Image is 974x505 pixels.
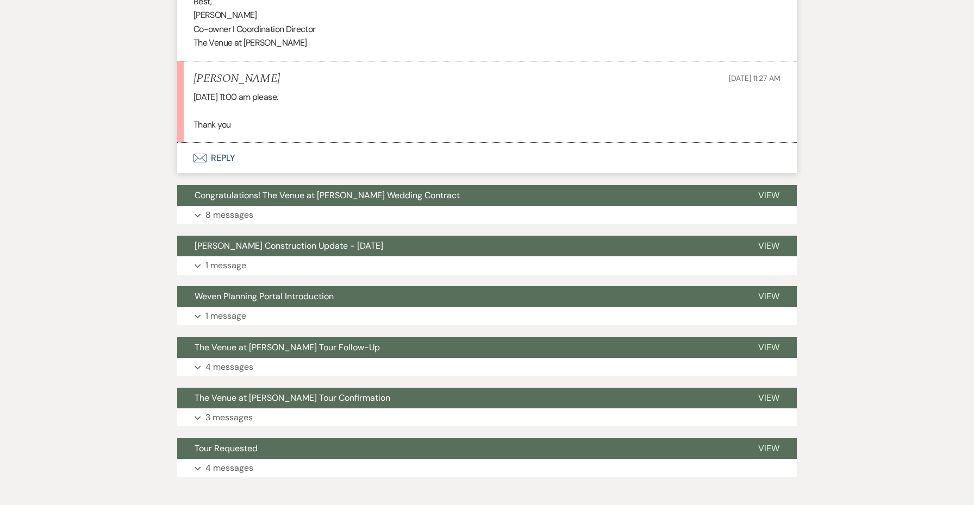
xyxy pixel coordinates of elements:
button: 1 message [177,307,797,325]
span: View [758,443,779,454]
button: The Venue at [PERSON_NAME] Tour Follow-Up [177,337,741,358]
span: Co-owner I Coordination Director [193,23,316,35]
span: [PERSON_NAME] [193,9,257,21]
span: The Venue at [PERSON_NAME] Tour Confirmation [195,392,390,403]
span: [PERSON_NAME] Construction Update - [DATE] [195,240,383,251]
span: Tour Requested [195,443,258,454]
span: Congratulations! The Venue at [PERSON_NAME] Wedding Contract [195,190,460,201]
button: 4 messages [177,459,797,477]
span: View [758,190,779,201]
div: [DATE] 11:00 am please. Thank you [193,90,781,132]
span: The Venue at [PERSON_NAME] [193,37,307,48]
button: 3 messages [177,408,797,427]
p: 1 message [205,309,246,323]
span: View [758,240,779,251]
span: Weven Planning Portal Introduction [195,291,334,302]
button: Reply [177,143,797,173]
span: View [758,392,779,403]
p: 1 message [205,258,246,273]
button: The Venue at [PERSON_NAME] Tour Confirmation [177,388,741,408]
button: Congratulations! The Venue at [PERSON_NAME] Wedding Contract [177,185,741,206]
span: View [758,291,779,302]
span: View [758,342,779,353]
button: 1 message [177,256,797,275]
button: View [741,236,797,256]
p: 4 messages [205,461,253,475]
button: 8 messages [177,206,797,224]
button: View [741,438,797,459]
span: The Venue at [PERSON_NAME] Tour Follow-Up [195,342,380,353]
button: 4 messages [177,358,797,376]
span: [DATE] 11:27 AM [729,73,781,83]
button: View [741,185,797,206]
p: 3 messages [205,411,253,425]
button: Tour Requested [177,438,741,459]
button: View [741,388,797,408]
p: 8 messages [205,208,253,222]
button: View [741,286,797,307]
button: View [741,337,797,358]
button: Weven Planning Portal Introduction [177,286,741,307]
p: 4 messages [205,360,253,374]
button: [PERSON_NAME] Construction Update - [DATE] [177,236,741,256]
h5: [PERSON_NAME] [193,72,280,86]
